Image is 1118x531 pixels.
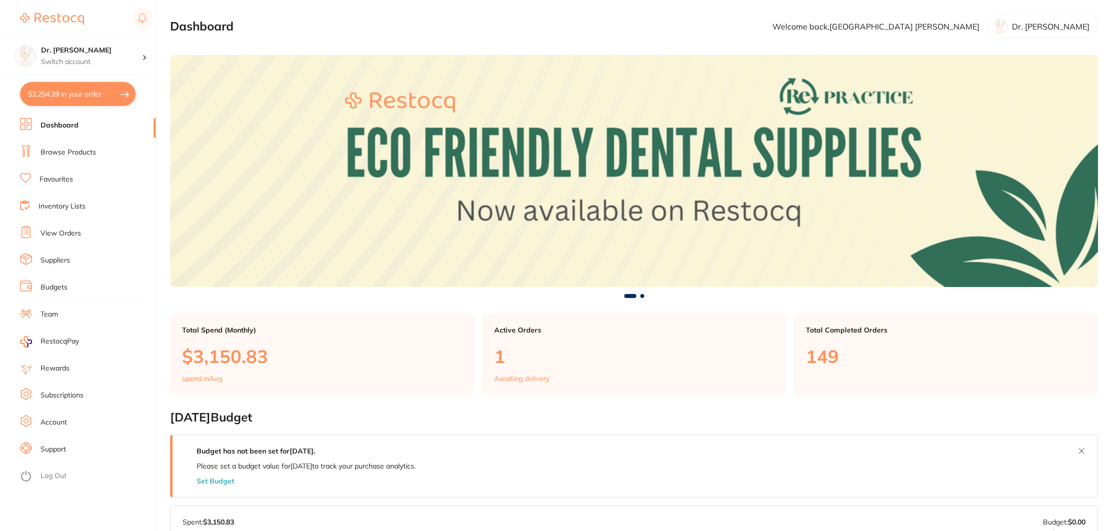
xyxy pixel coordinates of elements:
[41,390,84,400] a: Subscriptions
[20,13,84,25] img: Restocq Logo
[183,518,234,526] p: Spent:
[1043,518,1085,526] p: Budget:
[1068,517,1085,526] strong: $0.00
[794,314,1098,395] a: Total Completed Orders149
[197,477,234,485] button: Set Budget
[170,314,474,395] a: Total Spend (Monthly)$3,150.83spend inAug
[20,336,79,347] a: RestocqPay
[41,228,81,238] a: View Orders
[39,201,86,211] a: Inventory Lists
[16,46,36,66] img: Dr. Kim Carr
[203,517,234,526] strong: $3,150.83
[41,147,96,157] a: Browse Products
[494,326,774,334] p: Active Orders
[170,55,1098,287] img: Dashboard
[197,462,416,470] p: Please set a budget value for [DATE] to track your purchase analytics.
[806,326,1086,334] p: Total Completed Orders
[482,314,786,395] a: Active Orders1Awaiting delivery
[772,22,979,31] p: Welcome back, [GEOGRAPHIC_DATA] [PERSON_NAME]
[40,174,73,184] a: Favourites
[41,120,79,130] a: Dashboard
[197,446,315,455] strong: Budget has not been set for [DATE] .
[41,417,67,427] a: Account
[41,363,70,373] a: Rewards
[41,57,142,67] p: Switch account
[41,255,70,265] a: Suppliers
[20,82,136,106] button: $3,254.39 in your order
[170,410,1098,424] h2: [DATE] Budget
[182,346,462,366] p: $3,150.83
[806,346,1086,366] p: 149
[170,19,234,33] h2: Dashboard
[182,326,462,334] p: Total Spend (Monthly)
[182,374,222,382] p: spend in Aug
[41,444,66,454] a: Support
[1012,22,1089,31] p: Dr. [PERSON_NAME]
[20,468,153,484] button: Log Out
[41,309,58,319] a: Team
[20,336,32,347] img: RestocqPay
[41,45,142,55] h4: Dr. Kim Carr
[494,374,549,382] p: Awaiting delivery
[494,346,774,366] p: 1
[20,7,84,30] a: Restocq Logo
[41,282,68,292] a: Budgets
[41,336,79,346] span: RestocqPay
[41,471,67,481] a: Log Out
